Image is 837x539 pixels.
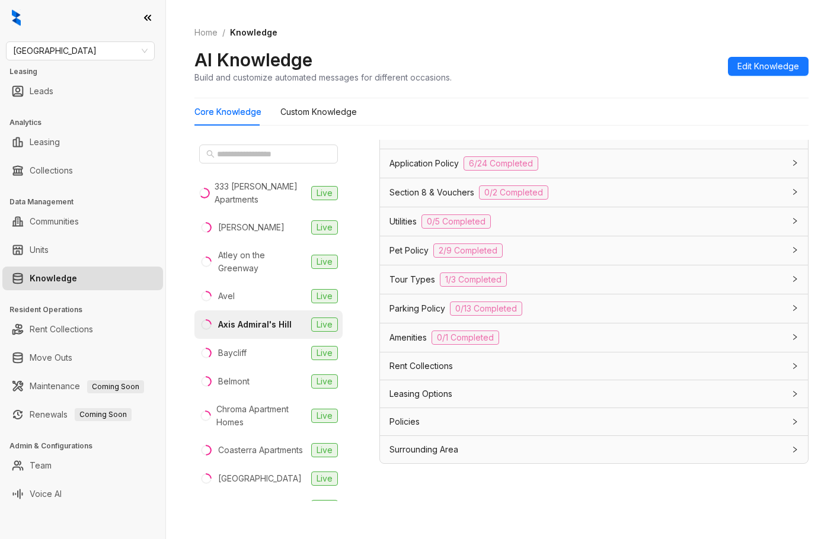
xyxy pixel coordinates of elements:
li: Communities [2,210,163,233]
li: Collections [2,159,163,182]
a: RenewalsComing Soon [30,403,132,426]
span: Live [311,317,338,332]
a: Units [30,238,49,262]
div: Custom Knowledge [280,105,357,118]
li: Rent Collections [2,317,163,341]
div: Leasing Options [380,380,808,408]
span: Live [311,255,338,269]
span: 0/5 Completed [421,214,491,229]
span: Live [311,346,338,360]
li: / [222,26,225,39]
div: Pet Policy2/9 Completed [380,236,808,265]
li: Knowledge [2,267,163,290]
span: collapsed [791,418,798,425]
span: Leasing Options [389,387,452,400]
div: Application Policy6/24 Completed [380,149,808,178]
div: Policies [380,408,808,435]
span: Amenities [389,331,427,344]
span: Pet Policy [389,244,429,257]
span: Tour Types [389,273,435,286]
span: collapsed [791,304,798,312]
a: Move Outs [30,346,72,370]
span: 0/13 Completed [450,301,522,316]
span: collapsed [791,333,798,341]
div: Axis Admiral's Hill [218,318,292,331]
li: Units [2,238,163,262]
div: Parking Policy0/13 Completed [380,294,808,323]
span: Live [311,220,338,235]
h3: Resident Operations [9,304,165,315]
a: Team [30,454,52,477]
span: 0/2 Completed [479,185,548,200]
div: Belmont [218,375,250,388]
span: 0/1 Completed [432,331,499,345]
span: Edit Knowledge [737,60,799,73]
h3: Leasing [9,66,165,77]
span: Live [311,409,338,423]
span: Surrounding Area [389,443,458,456]
span: Coming Soon [87,380,144,393]
span: Utilities [389,215,417,228]
h3: Data Management [9,197,165,207]
h3: Analytics [9,117,165,128]
span: search [206,150,215,158]
span: Live [311,443,338,457]
span: Live [311,186,338,200]
div: Tour Types1/3 Completed [380,265,808,294]
div: Core Knowledge [194,105,261,118]
a: Collections [30,159,73,182]
div: Surrounding Area [380,436,808,463]
div: [GEOGRAPHIC_DATA] [218,500,302,514]
a: Home [192,26,220,39]
div: Chroma Apartment Homes [216,403,306,429]
div: Atley on the Greenway [218,249,306,275]
span: collapsed [791,390,798,397]
a: Knowledge [30,267,77,290]
div: Amenities0/1 Completed [380,323,808,352]
span: Fairfield [13,42,148,60]
span: Coming Soon [75,408,132,421]
span: Policies [389,415,420,428]
span: 1/3 Completed [440,272,507,287]
span: Live [311,500,338,514]
li: Leasing [2,130,163,154]
span: collapsed [791,188,798,195]
div: Coasterra Apartments [218,444,303,457]
span: Live [311,374,338,389]
li: Maintenance [2,374,163,398]
span: 2/9 Completed [433,243,503,258]
li: Renewals [2,403,163,426]
div: 333 [PERSON_NAME] Apartments [215,180,306,206]
span: Section 8 & Vouchers [389,186,474,199]
span: Application Policy [389,157,459,170]
span: collapsed [791,446,798,453]
a: Communities [30,210,79,233]
img: logo [12,9,21,26]
span: Rent Collections [389,360,453,373]
span: Live [311,471,338,486]
li: Voice AI [2,482,163,506]
div: Rent Collections [380,352,808,380]
a: Leasing [30,130,60,154]
span: collapsed [791,217,798,224]
span: collapsed [791,275,798,283]
h3: Admin & Configurations [9,441,165,451]
li: Leads [2,79,163,103]
div: Baycliff [218,346,247,360]
div: Utilities0/5 Completed [380,207,808,236]
span: Live [311,289,338,303]
span: collapsed [791,362,798,370]
span: 6/24 Completed [464,156,538,171]
span: collapsed [791,159,798,166]
li: Move Outs [2,346,163,370]
span: Knowledge [230,27,277,37]
a: Leads [30,79,53,103]
span: Parking Policy [389,302,445,315]
a: Rent Collections [30,317,93,341]
div: Avel [218,290,235,303]
div: [PERSON_NAME] [218,221,285,234]
h2: AI Knowledge [194,49,312,71]
div: Section 8 & Vouchers0/2 Completed [380,178,808,207]
a: Voice AI [30,482,62,506]
li: Team [2,454,163,477]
